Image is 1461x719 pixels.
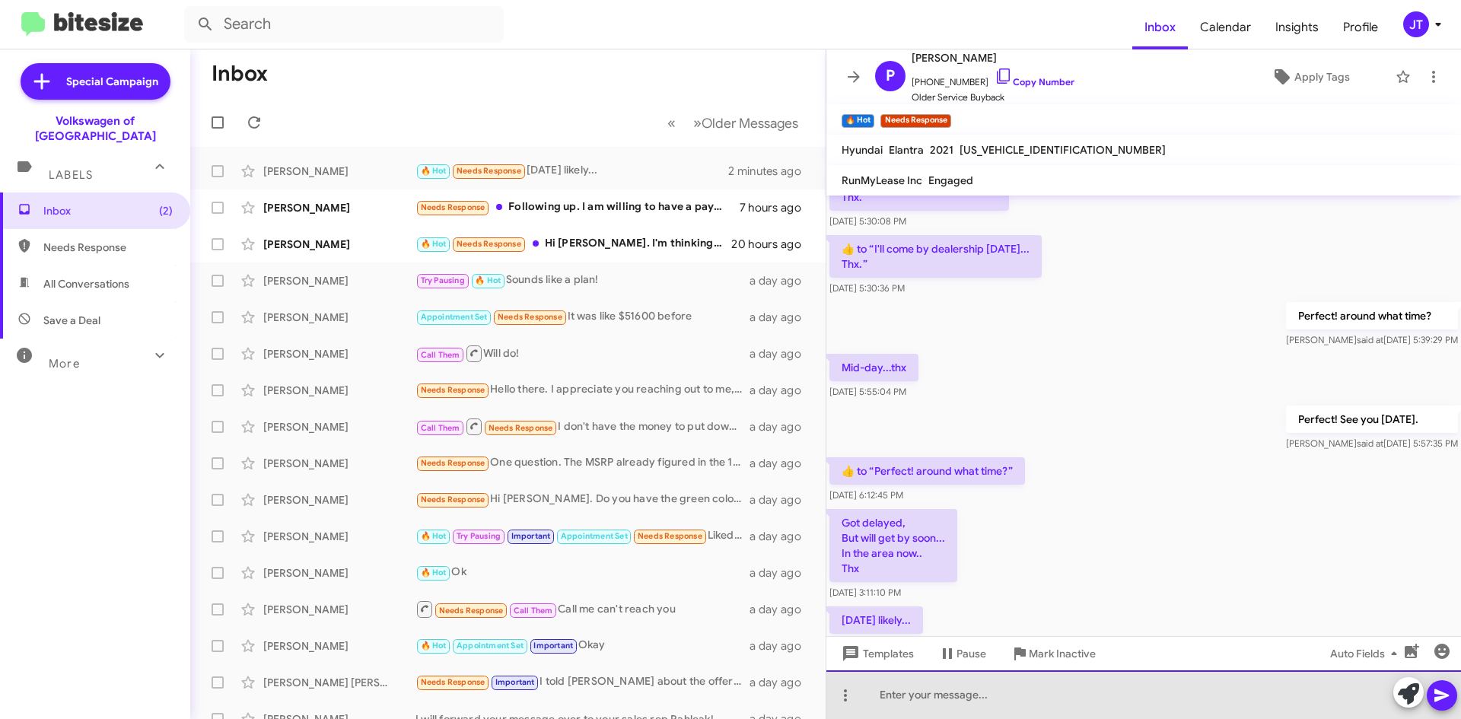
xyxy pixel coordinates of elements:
span: [PERSON_NAME] [DATE] 5:39:29 PM [1286,334,1458,345]
div: a day ago [750,273,813,288]
div: [PERSON_NAME] [263,419,415,434]
span: Needs Response [489,423,553,433]
span: Appointment Set [421,312,488,322]
div: a day ago [750,675,813,690]
span: More [49,357,80,371]
div: a day ago [750,602,813,617]
p: Mid-day...thx [829,354,918,381]
span: Call Them [514,606,553,616]
span: Needs Response [421,202,485,212]
a: Profile [1331,5,1390,49]
div: [PERSON_NAME] [263,529,415,544]
div: 2 minutes ago [728,164,813,179]
div: Liked “With the current incentives I am sure we can make it work. We just need to take a look at ... [415,527,750,545]
span: Needs Response [638,531,702,541]
div: [PERSON_NAME] [263,492,415,507]
span: Templates [839,640,914,667]
span: [DATE] 5:30:36 PM [829,282,905,294]
div: Ok [415,564,750,581]
span: Inbox [43,203,173,218]
span: Save a Deal [43,313,100,328]
a: Special Campaign [21,63,170,100]
p: Got delayed, But will get by soon... In the area now.. Thx [829,509,957,582]
span: Hyundai [842,143,883,157]
span: Important [511,531,551,541]
a: Insights [1263,5,1331,49]
span: 🔥 Hot [421,166,447,176]
span: [DATE] 6:12:45 PM [829,489,903,501]
button: Auto Fields [1318,640,1415,667]
span: Apply Tags [1294,63,1350,91]
div: [DATE] likely... [415,162,728,180]
button: JT [1390,11,1444,37]
span: Auto Fields [1330,640,1403,667]
div: a day ago [750,456,813,471]
div: Hello there. I appreciate you reaching out to me, but your sales rep, [PERSON_NAME], was very rud... [415,381,750,399]
div: Sounds like a plan! [415,272,750,289]
span: [PERSON_NAME] [912,49,1074,67]
div: [PERSON_NAME] [263,638,415,654]
span: Needs Response [457,239,521,249]
div: [PERSON_NAME] [263,456,415,471]
div: [PERSON_NAME] [263,602,415,617]
div: Hi [PERSON_NAME]. Do you have the green color with brown interior? [415,491,750,508]
p: ​👍​ to “ Perfect! around what time? ” [829,457,1025,485]
div: a day ago [750,419,813,434]
div: Call me can't reach you [415,600,750,619]
div: [PERSON_NAME] [263,565,415,581]
span: Pause [956,640,986,667]
span: Appointment Set [561,531,628,541]
span: Mark Inactive [1029,640,1096,667]
a: Calendar [1188,5,1263,49]
span: 🔥 Hot [421,531,447,541]
h1: Inbox [212,62,268,86]
div: Will do! [415,344,750,363]
span: Labels [49,168,93,182]
span: Needs Response [421,458,485,468]
p: Perfect! around what time? [1286,302,1458,329]
span: Needs Response [421,385,485,395]
p: ​👍​ to “ I'll come by dealership [DATE]... Thx. ” [829,235,1042,278]
div: a day ago [750,346,813,361]
span: Needs Response [498,312,562,322]
span: 🔥 Hot [475,275,501,285]
span: Needs Response [43,240,173,255]
span: Needs Response [457,166,521,176]
span: 🔥 Hot [421,239,447,249]
p: [DATE] likely... [829,606,923,634]
span: Call Them [421,350,460,360]
span: P [886,64,895,88]
span: 🔥 Hot [421,568,447,577]
span: Important [533,641,573,651]
div: Following up. I am willing to have a payment if $800 per month. Let me know if you can make that ... [415,199,740,216]
span: Special Campaign [66,74,158,89]
span: said at [1357,437,1383,449]
span: Call Them [421,423,460,433]
a: Copy Number [995,76,1074,87]
button: Previous [658,107,685,138]
span: Try Pausing [421,275,465,285]
div: [PERSON_NAME] [263,383,415,398]
span: 🔥 Hot [421,641,447,651]
div: [PERSON_NAME] [263,273,415,288]
div: One question. The MSRP already figured in the 1425 destination fee. Why would a second destinatio... [415,454,750,472]
div: 20 hours ago [731,237,813,252]
div: [PERSON_NAME] [PERSON_NAME] [263,675,415,690]
span: RunMyLease Inc [842,173,922,187]
span: » [693,113,702,132]
p: Perfect! See you [DATE]. [1286,406,1458,433]
span: Appointment Set [457,641,524,651]
div: Okay [415,637,750,654]
span: Important [495,677,535,687]
button: Apply Tags [1232,63,1388,91]
div: [PERSON_NAME] [263,237,415,252]
div: a day ago [750,383,813,398]
div: I don't have the money to put down as down payment well, I could probably put like 500 down but m... [415,417,750,436]
span: Needs Response [439,606,504,616]
span: Elantra [889,143,924,157]
div: Hi [PERSON_NAME]. I'm thinking 11am. Would a captain seat Atlas be available then? Thank you. [415,235,731,253]
a: Inbox [1132,5,1188,49]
